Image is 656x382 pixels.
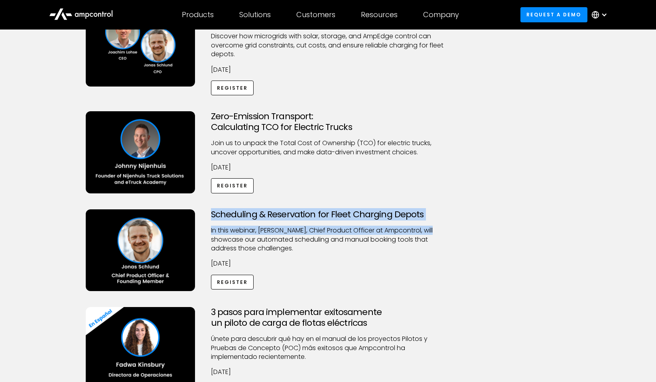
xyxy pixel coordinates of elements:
[423,10,459,19] div: Company
[361,10,398,19] div: Resources
[239,10,271,19] div: Solutions
[211,32,445,59] p: Discover how microgrids with solar, storage, and AmpEdge control can overcome grid constraints, c...
[211,163,445,172] p: [DATE]
[296,10,335,19] div: Customers
[182,10,214,19] div: Products
[211,65,445,74] p: [DATE]
[211,226,445,253] p: ​In this webinar, [PERSON_NAME], Chief Product Officer at Ampcontrol, will showcase our automated...
[211,139,445,157] p: Join us to unpack the Total Cost of Ownership (TCO) for electric trucks, uncover opportunities, a...
[211,111,445,132] h3: Zero-Emission Transport: Calculating TCO for Electric Trucks
[211,275,254,289] a: Register
[211,209,445,220] h3: Scheduling & Reservation for Fleet Charging Depots
[520,7,587,22] a: Request a demo
[211,335,445,361] p: Únete para descubrir qué hay en el manual de los proyectos Pilotos y Pruebas de Concepto (POC) má...
[211,259,445,268] p: [DATE]
[211,307,445,328] h3: 3 pasos para implementar exitosamente un piloto de carga de flotas eléctricas
[211,178,254,193] a: Register
[211,368,445,376] p: [DATE]
[211,81,254,95] a: Register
